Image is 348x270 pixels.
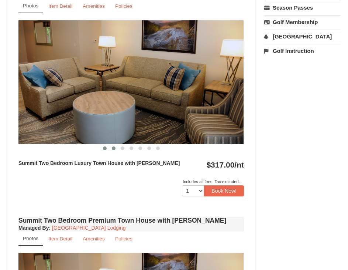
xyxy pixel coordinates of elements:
[52,225,125,231] a: [GEOGRAPHIC_DATA] Lodging
[264,15,341,29] a: Golf Membership
[234,161,244,169] span: /nt
[264,1,341,14] a: Season Passes
[18,20,244,144] img: 18876286-202-fb468a36.png
[44,232,77,246] a: Item Detail
[110,232,137,246] a: Policies
[18,178,244,185] div: Includes all fees. Tax excluded.
[78,232,110,246] a: Amenities
[115,236,132,242] small: Policies
[264,44,341,58] a: Golf Instruction
[206,161,244,169] strong: $317.00
[264,30,341,43] a: [GEOGRAPHIC_DATA]
[48,3,72,9] small: Item Detail
[18,217,244,224] h4: Summit Two Bedroom Premium Town House with [PERSON_NAME]
[204,185,244,196] button: Book Now!
[23,236,38,241] small: Photos
[115,3,132,9] small: Policies
[48,236,72,242] small: Item Detail
[83,236,105,242] small: Amenities
[18,225,49,231] span: Managed By
[18,160,180,166] strong: Summit Two Bedroom Luxury Town House with [PERSON_NAME]
[23,3,38,9] small: Photos
[83,3,105,9] small: Amenities
[18,225,51,231] strong: :
[18,232,43,246] a: Photos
